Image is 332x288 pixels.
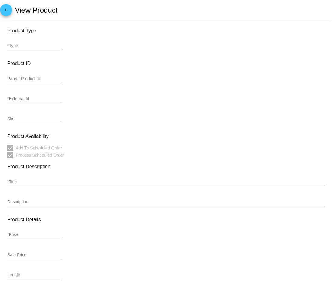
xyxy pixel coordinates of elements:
[7,253,62,257] input: Sale Price
[7,44,62,48] input: *Type
[7,61,325,66] h3: Product ID
[7,200,325,205] input: Description
[7,28,325,34] h3: Product Type
[7,232,62,237] input: *Price
[7,180,325,185] input: *Title
[7,217,325,222] h3: Product Details
[7,117,62,122] input: Sku
[2,8,10,15] mat-icon: arrow_back
[7,164,325,169] h3: Product Description
[15,6,57,15] h2: View Product
[16,144,62,152] span: Add To Scheduled Order
[16,152,64,159] span: Process Scheduled Order
[7,273,62,277] input: Length
[7,97,62,101] input: *External Id
[7,133,325,139] h3: Product Availability
[7,77,62,81] input: Parent Product Id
